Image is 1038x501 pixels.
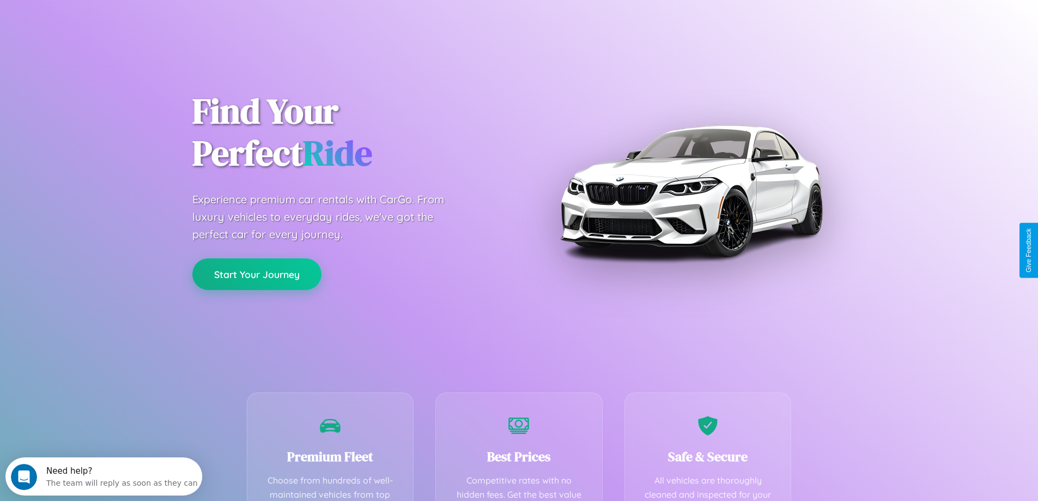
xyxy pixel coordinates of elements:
h1: Find Your Perfect [192,90,503,174]
iframe: Intercom live chat [11,464,37,490]
div: The team will reply as soon as they can [41,18,192,29]
h3: Safe & Secure [641,448,775,466]
h3: Premium Fleet [264,448,397,466]
img: Premium BMW car rental vehicle [555,55,827,327]
div: Need help? [41,9,192,18]
span: Ride [303,129,372,177]
iframe: Intercom live chat discovery launcher [5,457,202,496]
p: Experience premium car rentals with CarGo. From luxury vehicles to everyday rides, we've got the ... [192,191,465,243]
div: Open Intercom Messenger [4,4,203,34]
div: Give Feedback [1025,228,1033,273]
h3: Best Prices [452,448,586,466]
button: Start Your Journey [192,258,321,290]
